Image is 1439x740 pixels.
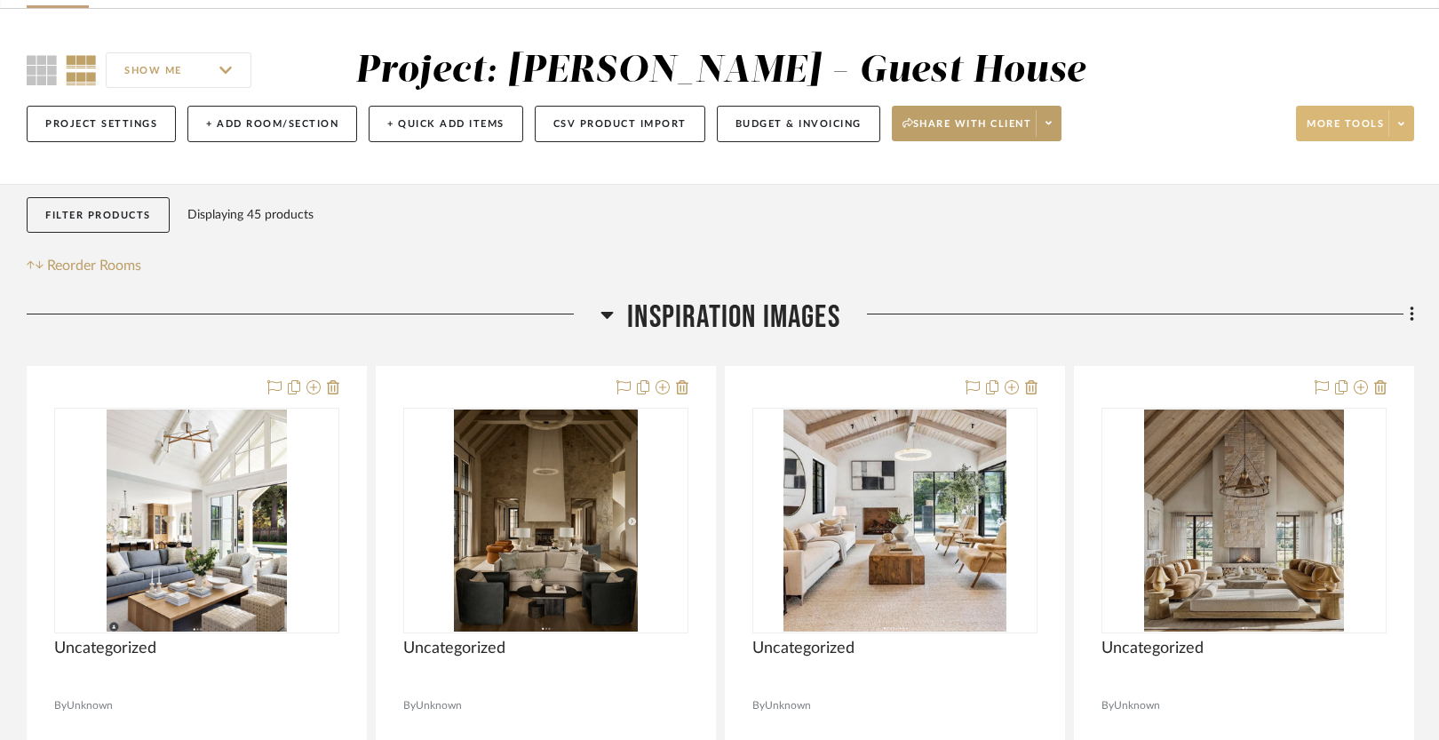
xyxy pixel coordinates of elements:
img: Uncategorized [1144,410,1343,632]
img: Uncategorized [783,410,1006,632]
span: By [752,697,765,714]
button: Filter Products [27,197,170,234]
button: + Add Room/Section [187,106,357,142]
span: Unknown [416,697,462,714]
img: Uncategorized [454,410,638,632]
button: + Quick Add Items [369,106,523,142]
span: By [54,697,67,714]
div: Project: [PERSON_NAME] - Guest House [355,52,1085,90]
span: Reorder Rooms [47,255,141,276]
button: Reorder Rooms [27,255,141,276]
span: Unknown [765,697,811,714]
div: Displaying 45 products [187,197,314,233]
span: Uncategorized [54,639,156,658]
span: Inspiration Images [627,298,840,337]
button: Budget & Invoicing [717,106,880,142]
span: Uncategorized [752,639,855,658]
button: Project Settings [27,106,176,142]
button: More tools [1296,106,1414,141]
span: By [1101,697,1114,714]
button: CSV Product Import [535,106,705,142]
img: Uncategorized [107,410,287,632]
div: 0 [1102,409,1386,633]
span: Uncategorized [403,639,505,658]
span: Share with client [902,117,1032,144]
span: Unknown [1114,697,1160,714]
span: More tools [1307,117,1384,144]
span: Unknown [67,697,113,714]
span: By [403,697,416,714]
button: Share with client [892,106,1062,141]
span: Uncategorized [1101,639,1204,658]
